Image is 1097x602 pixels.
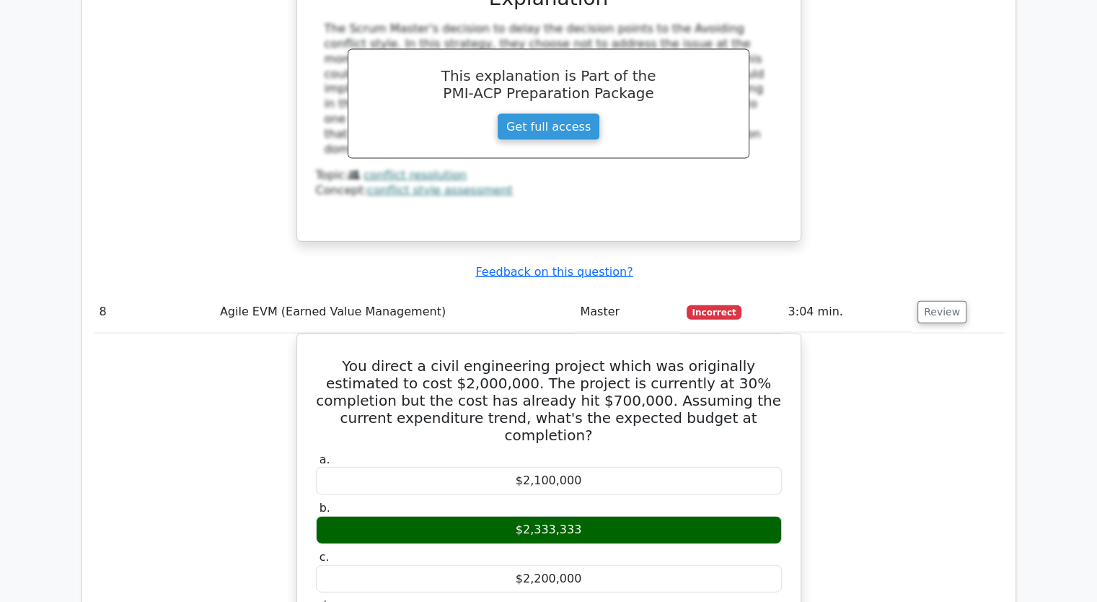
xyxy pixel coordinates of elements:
td: Agile EVM (Earned Value Management) [214,292,575,333]
div: $2,200,000 [316,565,782,593]
div: Concept: [316,183,782,199]
a: conflict resolution [364,168,467,182]
td: 8 [94,292,214,333]
button: Review [917,301,966,323]
span: b. [320,501,330,515]
div: $2,100,000 [316,467,782,495]
a: Get full access [497,113,600,141]
a: Feedback on this question? [475,265,633,279]
span: Incorrect [687,305,742,320]
a: conflict style assessment [367,183,513,197]
div: Topic: [316,168,782,183]
div: $2,333,333 [316,516,782,544]
div: The Scrum Master's decision to delay the decision points to the Avoiding conflict style. In this ... [325,22,773,157]
span: c. [320,550,330,564]
td: Master [574,292,680,333]
span: a. [320,453,330,466]
h5: You direct a civil engineering project which was originally estimated to cost $2,000,000. The pro... [314,357,783,444]
td: 3:04 min. [782,292,912,333]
